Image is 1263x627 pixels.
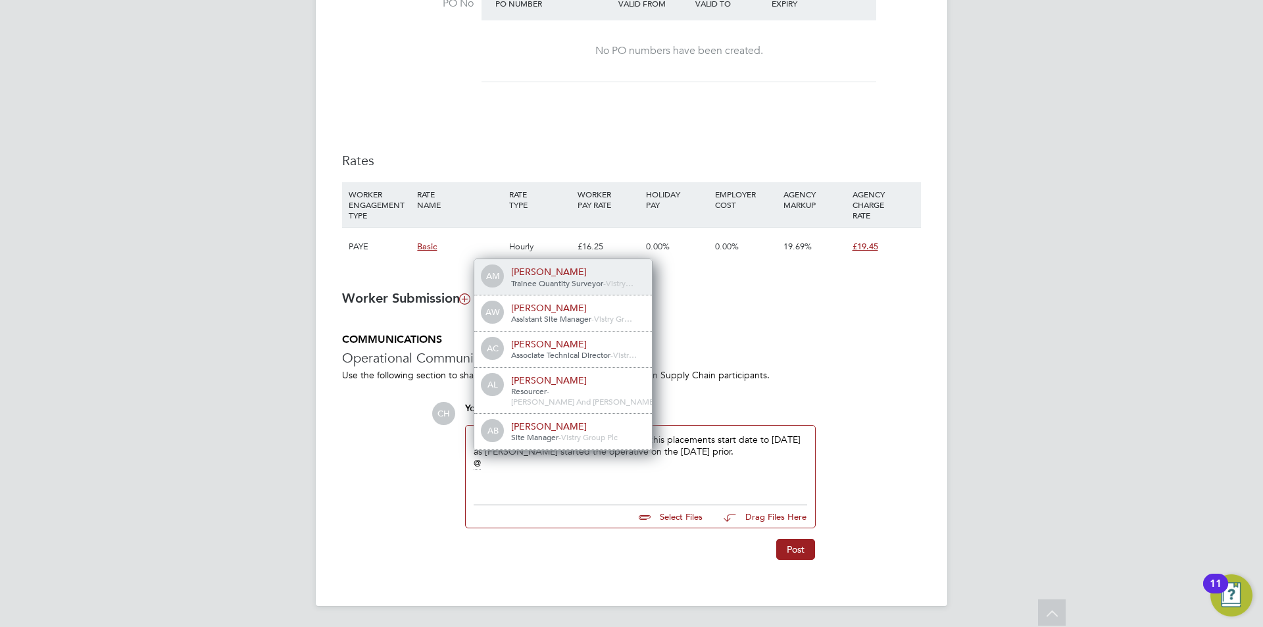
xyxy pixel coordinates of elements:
[511,278,603,288] span: Trainee Quantity Surveyor
[511,420,643,432] div: [PERSON_NAME]
[342,152,921,169] h3: Rates
[603,278,606,288] span: -
[417,241,437,252] span: Basic
[482,420,503,441] span: AB
[342,290,470,306] b: Worker Submission
[713,503,807,531] button: Drag Files Here
[482,374,503,395] span: AL
[849,182,918,227] div: AGENCY CHARGE RATE
[511,396,671,407] span: [PERSON_NAME] And [PERSON_NAME] C…
[342,333,921,347] h5: COMMUNICATIONS
[474,434,807,490] div: ​ can you please amend this placements start date to [DATE] as [PERSON_NAME] started the operativ...
[610,349,613,360] span: -
[712,182,780,216] div: EMPLOYER COST
[853,241,878,252] span: £19.45
[547,386,549,396] span: -
[345,182,414,227] div: WORKER ENGAGEMENT TYPE
[715,241,739,252] span: 0.00%
[1210,574,1252,616] button: Open Resource Center, 11 new notifications
[511,349,610,360] span: Associate Technical Director
[511,338,643,350] div: [PERSON_NAME]
[511,266,643,278] div: [PERSON_NAME]
[511,374,643,386] div: [PERSON_NAME]
[465,402,816,425] div: say:
[506,228,574,266] div: Hourly
[465,403,481,414] span: You
[591,313,594,324] span: -
[414,182,505,216] div: RATE NAME
[511,313,591,324] span: Assistant Site Manager
[594,313,632,324] span: Vistry Gr…
[506,182,574,216] div: RATE TYPE
[345,228,414,266] div: PAYE
[574,228,643,266] div: £16.25
[558,432,561,442] span: -
[342,349,921,366] h3: Operational Communications
[606,278,633,288] span: Vistry…
[780,182,849,216] div: AGENCY MARKUP
[482,338,503,359] span: AC
[1210,584,1222,601] div: 11
[482,266,503,287] span: AM
[561,432,618,442] span: Vistry Group Plc
[482,302,503,323] span: AW
[495,44,863,58] div: No PO numbers have been created.
[643,182,711,216] div: HOLIDAY PAY
[342,369,921,381] p: Use the following section to share any operational communications between Supply Chain participants.
[646,241,670,252] span: 0.00%
[613,349,637,360] span: Vistr…
[511,302,643,314] div: [PERSON_NAME]
[574,182,643,216] div: WORKER PAY RATE
[776,539,815,560] button: Post
[783,241,812,252] span: 19.69%
[511,432,558,442] span: Site Manager
[511,386,547,396] span: Resourcer
[432,402,455,425] span: CH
